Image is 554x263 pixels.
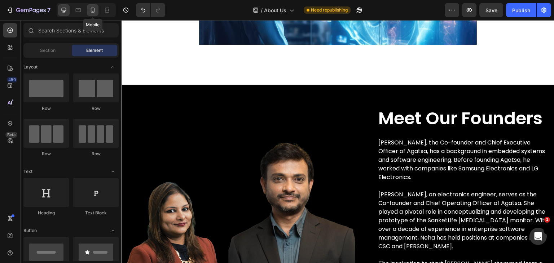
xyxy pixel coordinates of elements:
div: Text Block [73,210,119,216]
span: Layout [23,64,38,70]
button: Save [479,3,503,17]
span: 1 [544,217,550,223]
span: Toggle open [107,61,119,73]
div: Row [73,151,119,157]
div: Row [23,105,69,112]
p: [PERSON_NAME], an electronics engineer, serves as the Co-founder and Chief Operating Officer of A... [257,170,427,231]
div: Row [73,105,119,112]
div: Row [23,151,69,157]
p: 7 [47,6,50,14]
button: 7 [3,3,54,17]
span: Save [485,7,497,13]
span: Section [40,47,56,54]
iframe: Design area [122,20,554,263]
span: About Us [264,6,286,14]
div: Heading [23,210,69,216]
span: Toggle open [107,166,119,177]
div: 450 [7,77,17,83]
span: Button [23,227,37,234]
span: / [261,6,263,14]
span: Element [86,47,103,54]
p: [PERSON_NAME], the Co-founder and Chief Executive Officer of Agatsa, has a background in embedded... [257,118,427,161]
span: Toggle open [107,225,119,236]
span: Need republishing [311,7,348,13]
iframe: Intercom live chat [529,228,547,245]
button: Publish [506,3,536,17]
span: Text [23,168,32,175]
div: Undo/Redo [136,3,165,17]
h2: Meet Our Founders [256,88,427,109]
div: Publish [512,6,530,14]
input: Search Sections & Elements [23,23,119,37]
div: Beta [5,132,17,138]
